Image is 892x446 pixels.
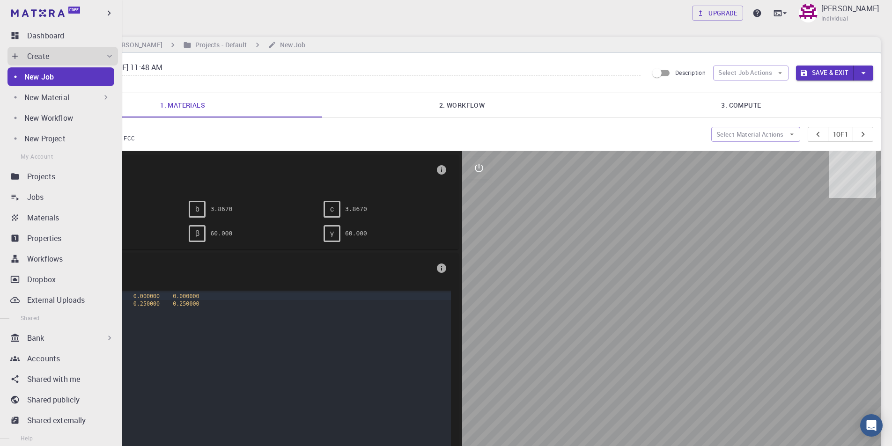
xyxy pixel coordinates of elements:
a: Projects [7,167,118,186]
a: New Workflow [7,109,114,127]
a: Shared with me [7,370,118,388]
button: Select Job Actions [713,66,789,80]
p: New Workflow [24,112,73,124]
a: Workflows [7,249,118,268]
span: c [330,205,334,213]
p: Create [27,51,49,62]
p: New Material [24,92,69,103]
a: New Job [7,67,114,86]
span: My Account [21,153,53,160]
p: External Uploads [27,294,85,306]
span: Lattice [54,162,432,177]
p: Shared with me [27,373,80,385]
a: Shared publicly [7,390,118,409]
p: Dashboard [27,30,64,41]
p: Properties [27,233,62,244]
span: 0.250000 [173,300,199,307]
p: Shared publicly [27,394,80,405]
p: Dropbox [27,274,56,285]
span: Shared [21,314,39,322]
h6: New Job [276,40,306,50]
h6: [PERSON_NAME] [107,40,162,50]
a: 1. Materials [43,93,322,117]
img: logo [11,9,65,17]
button: Select Material Actions [711,127,800,142]
span: FCC [124,134,139,142]
span: Basis [54,261,432,276]
p: Projects [27,171,55,182]
span: Description [675,69,706,76]
span: Individual [821,14,848,23]
div: Bank [7,329,118,347]
a: New Project [7,129,114,148]
p: New Project [24,133,66,144]
div: Create [7,47,118,66]
a: Accounts [7,349,118,368]
button: info [432,259,451,278]
h6: Projects - Default [192,40,247,50]
button: info [432,161,451,179]
span: FCC [54,177,432,186]
a: Dropbox [7,270,118,289]
button: 1of1 [828,127,854,142]
pre: 60.000 [345,225,367,241]
a: Materials [7,208,118,227]
span: 0.000000 [133,293,160,300]
nav: breadcrumb [47,40,307,50]
p: Accounts [27,353,60,364]
p: Silicon FCC [74,125,704,134]
span: γ [330,229,334,238]
span: Help [21,434,33,442]
div: New Material [7,88,114,107]
p: New Job [24,71,54,82]
p: Materials [27,212,59,223]
a: 3. Compute [602,93,881,117]
span: b [195,205,199,213]
a: External Uploads [7,291,118,309]
div: pager [808,127,874,142]
p: Workflows [27,253,63,264]
span: β [195,229,199,238]
span: 0.000000 [173,293,199,300]
p: Shared externally [27,415,86,426]
a: Properties [7,229,118,248]
pre: 60.000 [210,225,232,241]
p: Jobs [27,191,44,203]
a: Upgrade [692,6,743,21]
a: 2. Workflow [322,93,601,117]
img: Taha Yusuf Kebapcı [799,4,818,22]
a: Jobs [7,188,118,206]
a: Dashboard [7,26,118,45]
pre: 3.8670 [345,201,367,217]
span: 0.250000 [133,300,160,307]
p: Bank [27,332,44,344]
span: Destek [19,7,48,15]
div: Open Intercom Messenger [860,414,883,437]
button: Save & Exit [796,66,854,80]
p: [PERSON_NAME] [821,3,879,14]
a: Shared externally [7,411,118,430]
pre: 3.8670 [210,201,232,217]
